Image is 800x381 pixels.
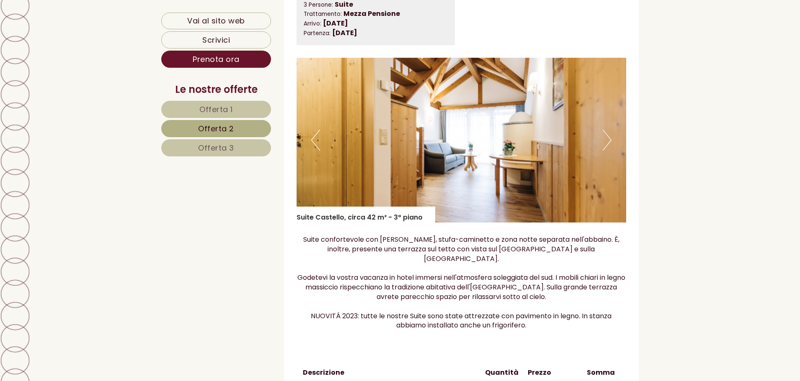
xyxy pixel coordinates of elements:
a: Scrivici [161,31,271,49]
th: Quantità [482,366,524,379]
img: image [297,58,627,222]
button: Next [603,130,612,151]
span: Offerta 1 [199,104,233,115]
button: Previous [311,130,320,151]
span: Offerta 2 [198,123,234,134]
th: Somma [583,366,620,379]
b: Mezza Pensione [343,9,400,18]
small: 10:20 [13,42,138,48]
span: Offerta 3 [198,143,234,153]
small: Trattamento: [304,10,342,18]
a: Prenota ora [161,51,271,68]
div: Suite Castello, circa 42 m² - 3° piano [297,207,435,222]
small: Arrivo: [304,20,321,28]
a: Vai al sito web [161,13,271,29]
div: Hotel Tenz [13,26,138,33]
th: Prezzo [524,366,583,379]
div: venerdì [146,6,184,20]
small: Partenza: [304,29,330,37]
b: [DATE] [332,28,357,38]
button: Invia [286,218,330,235]
b: [DATE] [323,18,348,28]
div: Le nostre offerte [161,82,271,97]
th: Descrizione [303,366,482,379]
p: Suite confortevole con [PERSON_NAME], stufa-caminetto e zona notte separata nell'abbaino. È, inol... [297,235,627,330]
div: Buon giorno, come possiamo aiutarla? [6,24,142,50]
small: 3 Persone: [304,1,333,9]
